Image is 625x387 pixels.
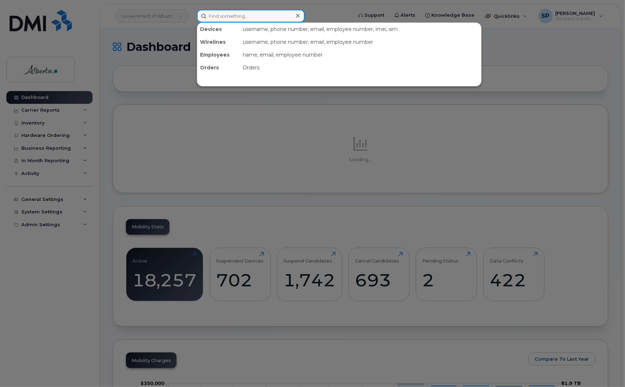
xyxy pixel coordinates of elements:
[197,48,240,61] div: Employees
[197,61,240,74] div: Orders
[197,36,240,48] div: Wirelines
[197,23,240,36] div: Devices
[240,48,481,61] div: name, email, employee number
[240,23,481,36] div: username, phone number, email, employee number, imei, sim
[240,36,481,48] div: username, phone number, email, employee number
[240,61,481,74] div: Orders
